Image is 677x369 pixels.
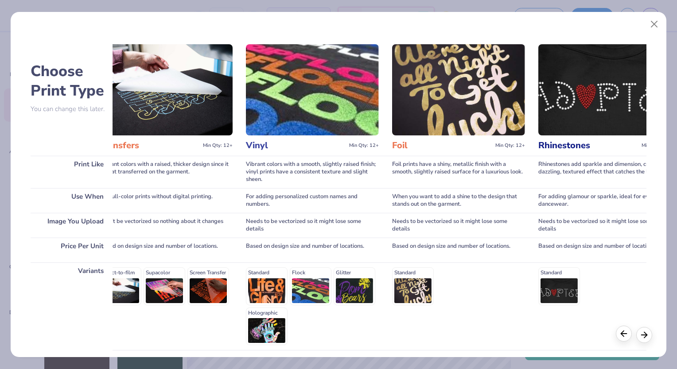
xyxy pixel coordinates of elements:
h3: Vinyl [246,140,346,151]
span: Min Qty: 12+ [349,142,379,149]
div: Won't be vectorized so nothing about it changes [100,213,233,238]
div: Price Per Unit [31,238,113,262]
div: Rhinestones add sparkle and dimension, creating a dazzling, textured effect that catches the light. [538,156,671,188]
div: For adding personalized custom names and numbers. [246,188,379,213]
div: Needs to be vectorized so it might lose some details [392,213,525,238]
div: Based on design size and number of locations. [100,238,233,262]
div: For adding glamour or sparkle, ideal for events or dancewear. [538,188,671,213]
div: Vibrant colors with a smooth, slightly raised finish; vinyl prints have a consistent texture and ... [246,156,379,188]
span: Min Qty: 12+ [495,142,525,149]
div: Based on design size and number of locations. [538,238,671,262]
img: Vinyl [246,44,379,135]
div: When you want to add a shine to the design that stands out on the garment. [392,188,525,213]
div: Print Like [31,156,113,188]
div: Based on design size and number of locations. [246,238,379,262]
h3: Foil [392,140,492,151]
div: Needs to be vectorized so it might lose some details [538,213,671,238]
h3: Rhinestones [538,140,638,151]
button: Close [646,16,663,33]
div: Variants [31,262,113,350]
div: Vibrant colors with a raised, thicker design since it is heat transferred on the garment. [100,156,233,188]
span: Min Qty: 12+ [203,142,233,149]
div: Based on design size and number of locations. [392,238,525,262]
h2: Choose Print Type [31,61,113,100]
div: Image You Upload [31,213,113,238]
img: Transfers [100,44,233,135]
div: Foil prints have a shiny, metallic finish with a smooth, slightly raised surface for a luxurious ... [392,156,525,188]
img: Rhinestones [538,44,671,135]
img: Foil [392,44,525,135]
span: Min Qty: 12+ [642,142,671,149]
p: You can change this later. [31,105,113,113]
div: For full-color prints without digital printing. [100,188,233,213]
h3: Transfers [100,140,199,151]
div: Use When [31,188,113,213]
div: Needs to be vectorized so it might lose some details [246,213,379,238]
